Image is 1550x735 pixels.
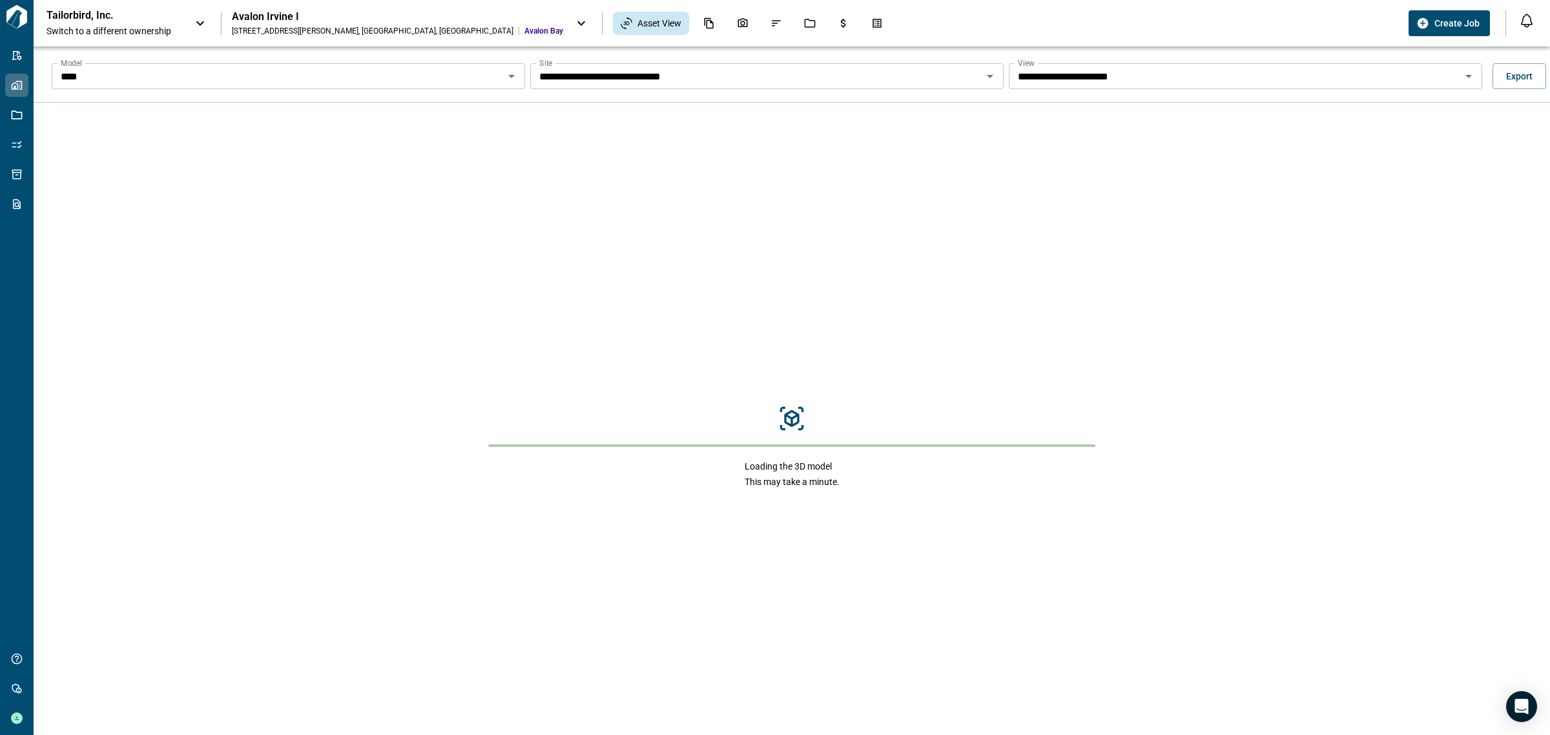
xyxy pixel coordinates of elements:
[1434,17,1480,30] span: Create Job
[46,9,163,22] p: Tailorbird, Inc.
[863,12,891,34] div: Takeoff Center
[830,12,857,34] div: Budgets
[696,12,723,34] div: Documents
[745,460,840,473] span: Loading the 3D model
[745,475,840,488] span: This may take a minute.
[613,12,689,35] div: Asset View
[1506,70,1533,83] span: Export
[46,25,182,37] span: Switch to a different ownership
[1516,10,1537,31] button: Open notification feed
[1409,10,1490,36] button: Create Job
[763,12,790,34] div: Issues & Info
[524,26,563,36] span: Avalon Bay
[1506,691,1537,722] div: Open Intercom Messenger
[1493,63,1546,89] button: Export
[729,12,756,34] div: Photos
[232,10,563,23] div: Avalon Irvine I
[232,26,513,36] div: [STREET_ADDRESS][PERSON_NAME] , [GEOGRAPHIC_DATA] , [GEOGRAPHIC_DATA]
[1460,67,1478,85] button: Open
[637,17,681,30] span: Asset View
[796,12,823,34] div: Jobs
[61,57,82,68] label: Model
[502,67,521,85] button: Open
[539,57,552,68] label: Site
[981,67,999,85] button: Open
[1018,57,1035,68] label: View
